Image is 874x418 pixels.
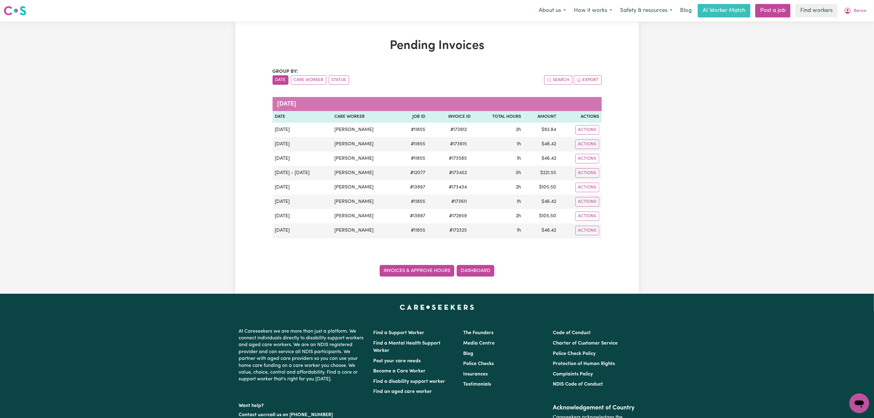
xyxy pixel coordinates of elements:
[398,111,428,123] th: Job ID
[332,123,398,137] td: [PERSON_NAME]
[4,5,26,16] img: Careseekers logo
[273,69,298,74] span: Group by:
[273,137,332,151] td: [DATE]
[374,330,425,335] a: Find a Support Worker
[448,198,471,205] span: # 173611
[332,223,398,238] td: [PERSON_NAME]
[332,180,398,195] td: [PERSON_NAME]
[575,197,599,207] button: Actions
[575,226,599,235] button: Actions
[273,123,332,137] td: [DATE]
[447,140,471,148] span: # 173615
[445,184,471,191] span: # 173434
[291,75,326,85] button: sort invoices by care worker
[446,169,471,177] span: # 173452
[553,361,615,366] a: Protection of Human Rights
[445,155,471,162] span: # 173585
[523,123,559,137] td: $ 92.84
[332,137,398,151] td: [PERSON_NAME]
[374,389,432,394] a: Find an aged care worker
[332,209,398,223] td: [PERSON_NAME]
[559,111,602,123] th: Actions
[398,123,428,137] td: # 11855
[446,227,471,234] span: # 172325
[575,183,599,192] button: Actions
[523,180,559,195] td: $ 105.50
[447,126,471,133] span: # 173812
[553,404,635,412] h2: Acknowledgement of Country
[517,142,521,147] span: 1 hour
[239,400,366,409] p: Want help?
[268,412,333,417] a: call us on [PHONE_NUMBER]
[446,212,471,220] span: # 172959
[516,127,521,132] span: 2 hours
[273,111,332,123] th: Date
[574,75,602,85] button: Export
[273,39,602,53] h1: Pending Invoices
[516,214,521,218] span: 2 hours
[463,382,491,387] a: Testimonials
[544,75,572,85] button: Search
[398,151,428,166] td: # 11855
[273,97,602,111] caption: [DATE]
[332,195,398,209] td: [PERSON_NAME]
[698,4,750,17] a: AI Worker Match
[398,180,428,195] td: # 13897
[398,195,428,209] td: # 11855
[239,412,263,417] a: Contact us
[755,4,790,17] a: Post a job
[854,8,866,14] span: Berice
[850,394,869,413] iframe: Button to launch messaging window, conversation in progress
[523,195,559,209] td: $ 46.42
[329,75,349,85] button: sort invoices by paid status
[398,209,428,223] td: # 13897
[374,369,426,374] a: Become a Care Worker
[553,351,596,356] a: Police Check Policy
[517,228,521,233] span: 1 hour
[4,4,26,18] a: Careseekers logo
[523,137,559,151] td: $ 46.42
[463,361,494,366] a: Police Checks
[463,372,488,377] a: Insurances
[400,305,474,310] a: Careseekers home page
[575,140,599,149] button: Actions
[273,75,288,85] button: sort invoices by date
[457,265,494,277] a: Dashboard
[463,351,473,356] a: Blog
[398,223,428,238] td: # 11855
[273,180,332,195] td: [DATE]
[795,4,838,17] a: Find workers
[516,185,521,190] span: 2 hours
[332,166,398,180] td: [PERSON_NAME]
[398,166,428,180] td: # 12077
[553,372,593,377] a: Complaints Policy
[428,111,473,123] th: Invoice ID
[273,223,332,238] td: [DATE]
[332,111,398,123] th: Care Worker
[523,166,559,180] td: $ 221.55
[517,199,521,204] span: 1 hour
[575,211,599,221] button: Actions
[374,379,445,384] a: Find a disability support worker
[553,330,591,335] a: Code of Conduct
[463,341,495,346] a: Media Centre
[374,359,421,364] a: Post your care needs
[515,170,521,175] span: 3 hours
[273,166,332,180] td: [DATE] - [DATE]
[676,4,695,17] a: Blog
[840,4,870,17] button: My Account
[374,341,441,353] a: Find a Mental Health Support Worker
[575,125,599,135] button: Actions
[273,209,332,223] td: [DATE]
[398,137,428,151] td: # 11855
[332,151,398,166] td: [PERSON_NAME]
[523,223,559,238] td: $ 46.42
[553,382,603,387] a: NDIS Code of Conduct
[463,330,493,335] a: The Founders
[616,4,676,17] button: Safety & resources
[553,341,618,346] a: Charter of Customer Service
[273,195,332,209] td: [DATE]
[473,111,523,123] th: Total Hours
[570,4,616,17] button: How it works
[273,151,332,166] td: [DATE]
